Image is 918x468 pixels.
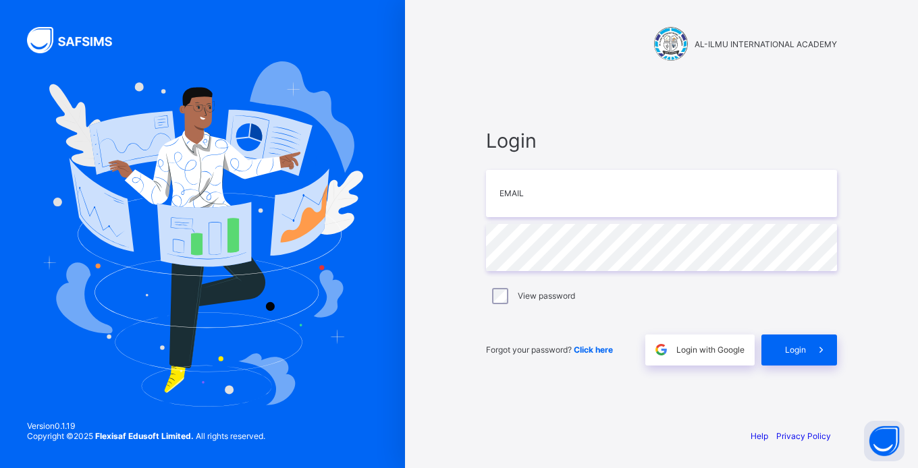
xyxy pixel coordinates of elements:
[27,27,128,53] img: SAFSIMS Logo
[776,431,831,441] a: Privacy Policy
[751,431,768,441] a: Help
[574,345,613,355] a: Click here
[518,291,575,301] label: View password
[676,345,745,355] span: Login with Google
[653,342,669,357] img: google.396cfc9801f0270233282035f929180a.svg
[864,421,905,461] button: Open asap
[27,421,265,431] span: Version 0.1.19
[42,61,363,407] img: Hero Image
[95,431,194,441] strong: Flexisaf Edusoft Limited.
[27,431,265,441] span: Copyright © 2025 All rights reserved.
[695,39,837,49] span: AL-ILMU INTERNATIONAL ACADEMY
[486,129,837,152] span: Login
[785,345,806,355] span: Login
[486,345,613,355] span: Forgot your password?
